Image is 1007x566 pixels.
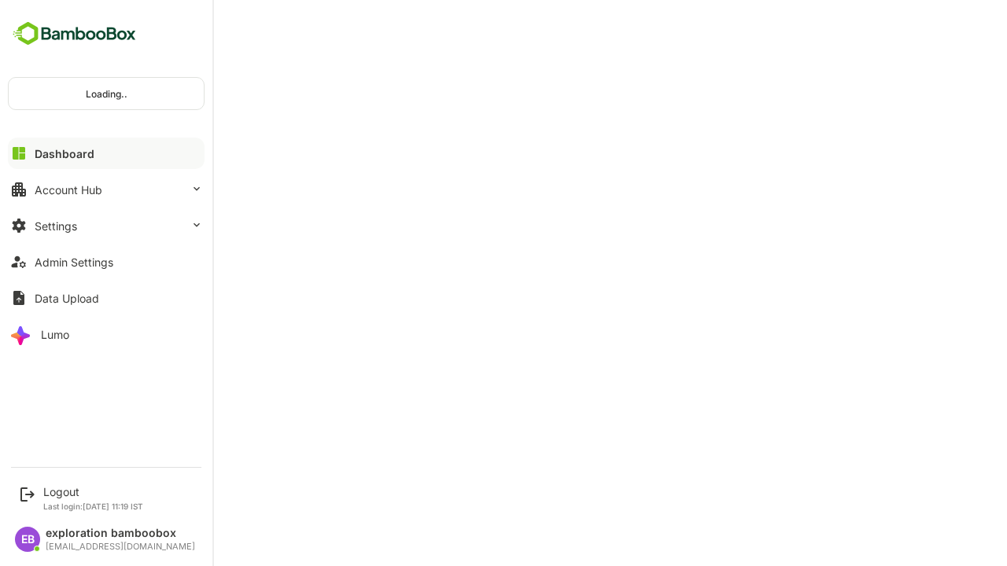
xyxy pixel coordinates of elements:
[43,485,143,498] div: Logout
[41,328,69,341] div: Lumo
[8,19,141,49] img: BambooboxFullLogoMark.5f36c76dfaba33ec1ec1367b70bb1252.svg
[46,527,195,540] div: exploration bamboobox
[35,147,94,160] div: Dashboard
[8,138,205,169] button: Dashboard
[35,255,113,269] div: Admin Settings
[35,292,99,305] div: Data Upload
[8,210,205,241] button: Settings
[8,246,205,277] button: Admin Settings
[8,174,205,205] button: Account Hub
[9,78,204,109] div: Loading..
[15,527,40,552] div: EB
[8,282,205,314] button: Data Upload
[8,318,205,350] button: Lumo
[35,219,77,233] div: Settings
[46,542,195,552] div: [EMAIL_ADDRESS][DOMAIN_NAME]
[35,183,102,197] div: Account Hub
[43,502,143,511] p: Last login: [DATE] 11:19 IST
